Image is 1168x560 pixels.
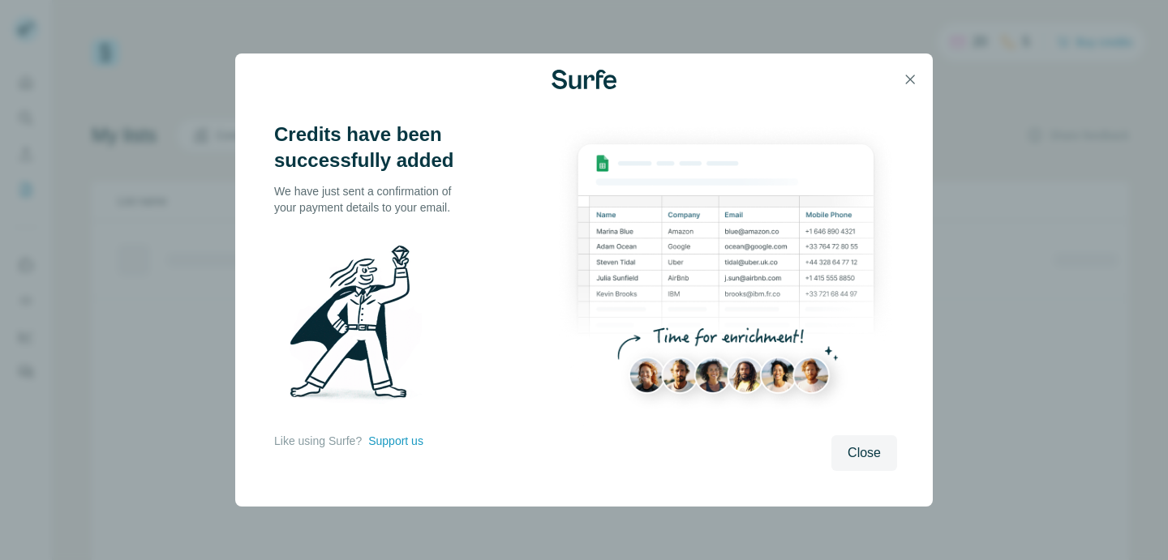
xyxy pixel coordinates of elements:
[274,183,469,216] p: We have just sent a confirmation of your payment details to your email.
[274,433,362,449] p: Like using Surfe?
[848,443,881,463] span: Close
[555,122,897,425] img: Enrichment Hub - Sheet Preview
[552,70,616,89] img: Surfe Logo
[274,122,469,173] h3: Credits have been successfully added
[831,435,897,471] button: Close
[368,433,423,449] button: Support us
[274,235,443,417] img: Surfe Illustration - Man holding diamond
